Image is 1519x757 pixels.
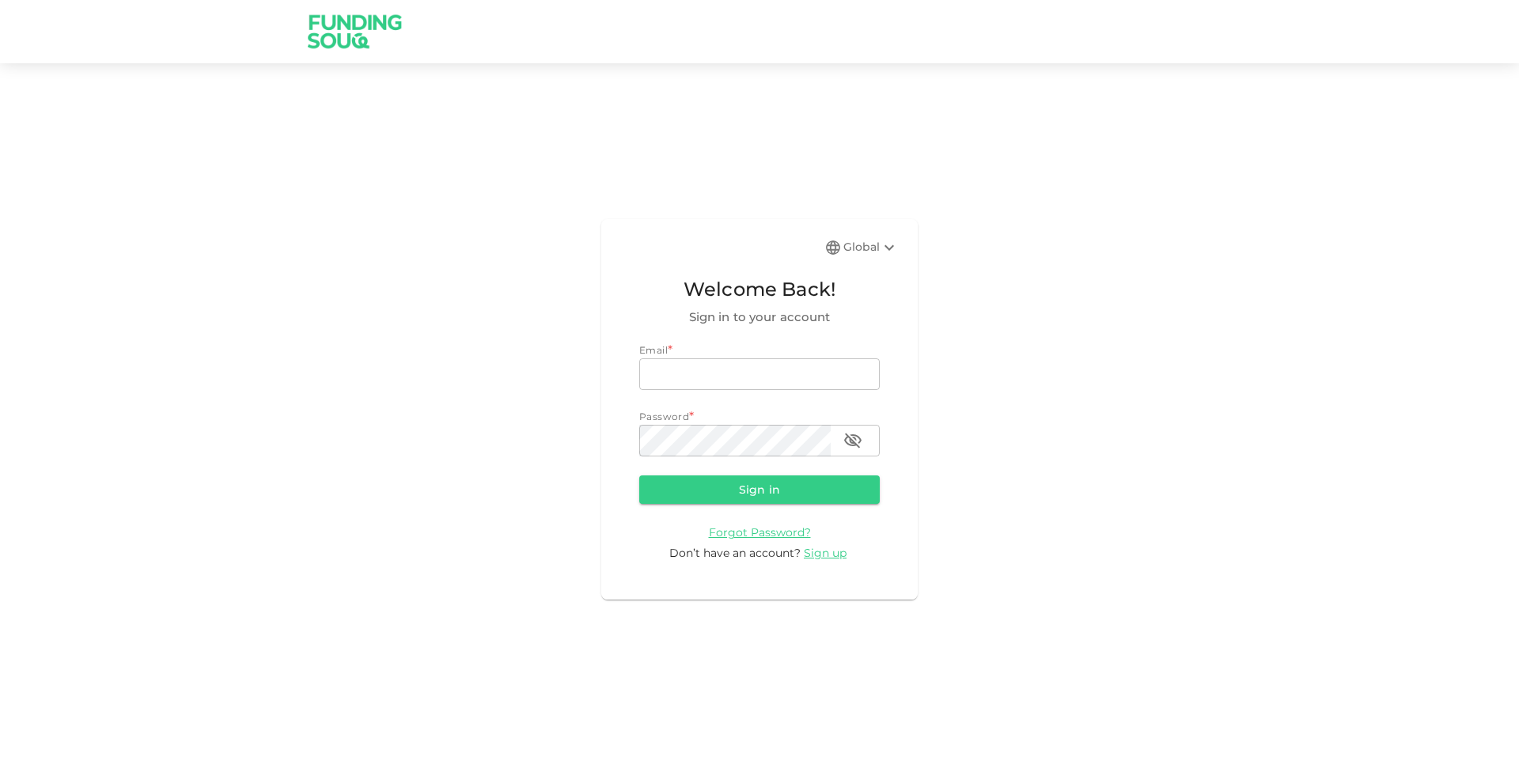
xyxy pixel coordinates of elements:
[804,546,847,560] span: Sign up
[639,344,668,356] span: Email
[639,308,880,327] span: Sign in to your account
[709,524,811,539] a: Forgot Password?
[639,411,689,422] span: Password
[639,475,880,504] button: Sign in
[639,274,880,305] span: Welcome Back!
[843,238,899,257] div: Global
[709,525,811,539] span: Forgot Password?
[669,546,801,560] span: Don’t have an account?
[639,425,831,456] input: password
[639,358,880,390] input: email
